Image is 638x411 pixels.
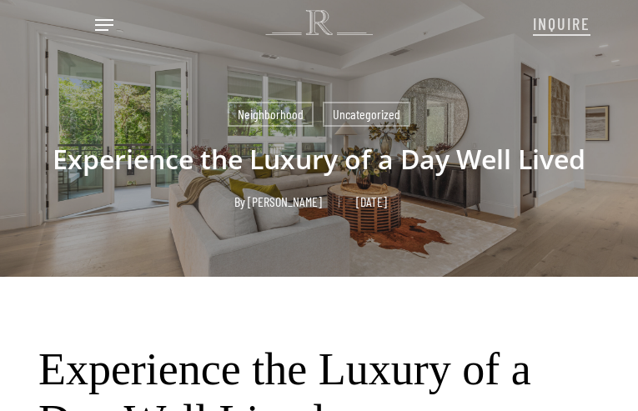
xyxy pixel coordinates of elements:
[38,127,600,192] h1: Experience the Luxury of a Day Well Lived
[533,5,590,40] a: INQUIRE
[95,17,113,33] a: Navigation Menu
[339,196,404,208] span: [DATE]
[234,196,245,208] span: By
[323,102,410,127] a: Uncategorized
[533,13,590,33] span: INQUIRE
[248,193,322,209] a: [PERSON_NAME]
[228,102,314,127] a: Neighborhood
